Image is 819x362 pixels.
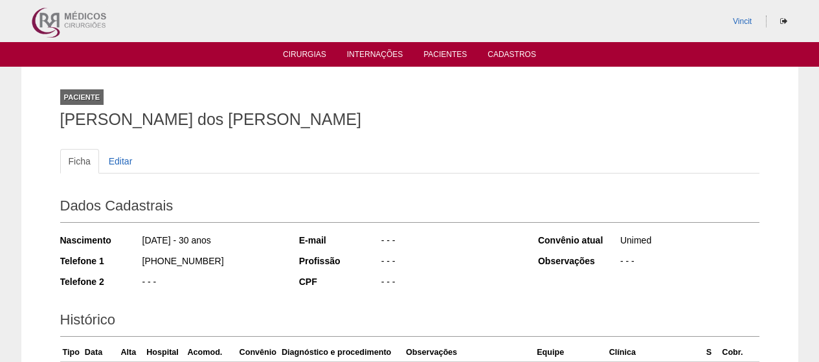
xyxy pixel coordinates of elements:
[534,343,607,362] th: Equipe
[619,255,759,271] div: - - -
[60,149,99,174] a: Ficha
[60,275,141,288] div: Telefone 2
[488,50,536,63] a: Cadastros
[113,343,144,362] th: Alta
[704,343,720,362] th: S
[185,343,236,362] th: Acomod.
[538,234,619,247] div: Convênio atual
[141,234,282,250] div: [DATE] - 30 anos
[299,255,380,267] div: Profissão
[538,255,619,267] div: Observações
[279,343,403,362] th: Diagnóstico e procedimento
[141,255,282,271] div: [PHONE_NUMBER]
[60,89,104,105] div: Paciente
[60,343,82,362] th: Tipo
[403,343,534,362] th: Observações
[141,275,282,291] div: - - -
[82,343,113,362] th: Data
[380,255,521,271] div: - - -
[144,343,185,362] th: Hospital
[347,50,403,63] a: Internações
[283,50,326,63] a: Cirurgias
[423,50,467,63] a: Pacientes
[380,275,521,291] div: - - -
[780,17,787,25] i: Sair
[60,255,141,267] div: Telefone 1
[299,234,380,247] div: E-mail
[237,343,279,362] th: Convênio
[719,343,745,362] th: Cobr.
[60,307,759,337] h2: Histórico
[733,17,752,26] a: Vincit
[299,275,380,288] div: CPF
[60,193,759,223] h2: Dados Cadastrais
[60,111,759,128] h1: [PERSON_NAME] dos [PERSON_NAME]
[619,234,759,250] div: Unimed
[607,343,704,362] th: Clínica
[100,149,141,174] a: Editar
[60,234,141,247] div: Nascimento
[380,234,521,250] div: - - -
